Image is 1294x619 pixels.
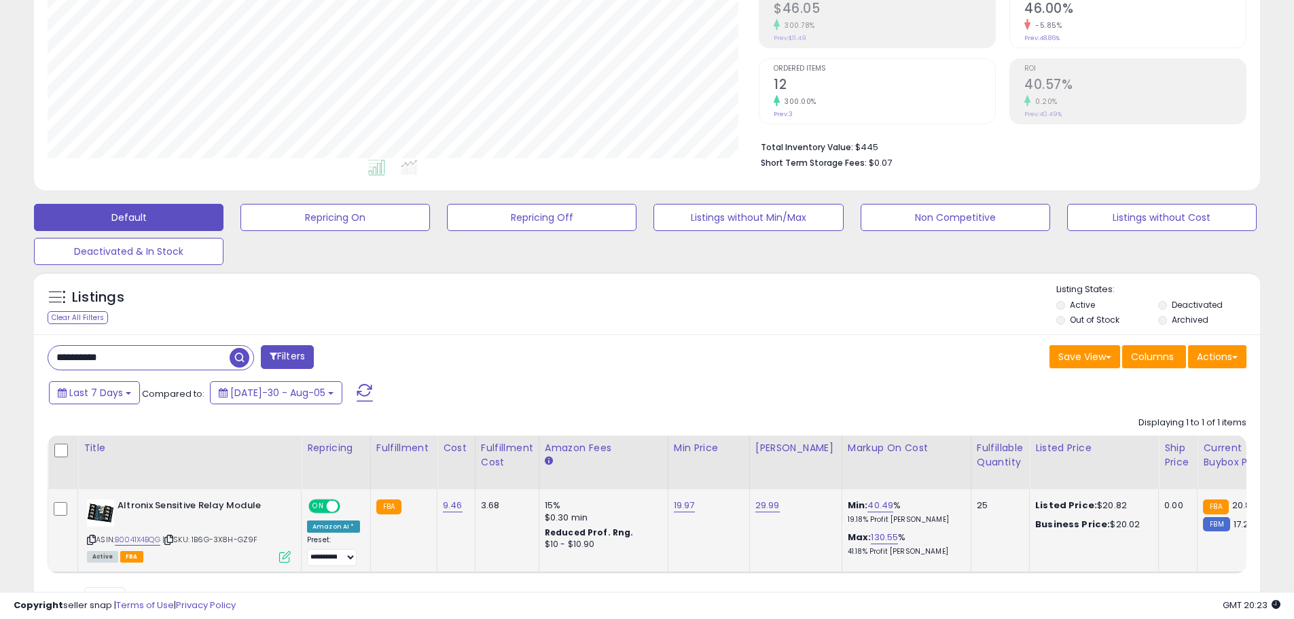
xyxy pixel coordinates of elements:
[761,138,1236,154] li: $445
[774,34,806,42] small: Prev: $11.49
[1024,65,1246,73] span: ROI
[338,501,360,512] span: OFF
[69,386,123,400] span: Last 7 Days
[774,77,995,95] h2: 12
[761,157,867,169] b: Short Term Storage Fees:
[545,499,658,512] div: 15%
[1035,441,1153,455] div: Listed Price
[1024,110,1062,118] small: Prev: 40.49%
[867,499,893,512] a: 40.49
[72,288,124,307] h5: Listings
[861,204,1050,231] button: Non Competitive
[977,499,1019,512] div: 25
[1024,1,1246,19] h2: 46.00%
[1203,499,1228,514] small: FBA
[761,141,853,153] b: Total Inventory Value:
[14,599,63,612] strong: Copyright
[780,96,816,107] small: 300.00%
[1056,283,1260,296] p: Listing States:
[1138,417,1246,429] div: Displaying 1 to 1 of 1 items
[87,499,114,527] img: 31dKs4wJBTL._SL40_.jpg
[1024,34,1060,42] small: Prev: 48.86%
[1232,499,1257,512] span: 20.82
[1035,499,1148,512] div: $20.82
[307,441,365,455] div: Repricing
[1035,518,1110,531] b: Business Price:
[1030,20,1062,31] small: -5.85%
[376,441,431,455] div: Fulfillment
[871,531,898,544] a: 130.55
[87,499,291,561] div: ASIN:
[780,20,815,31] small: 300.78%
[376,499,401,514] small: FBA
[481,499,528,512] div: 3.68
[545,441,662,455] div: Amazon Fees
[34,204,223,231] button: Default
[1164,499,1187,512] div: 0.00
[848,499,868,512] b: Min:
[545,455,553,467] small: Amazon Fees.
[240,204,430,231] button: Repricing On
[755,499,780,512] a: 29.99
[481,441,533,470] div: Fulfillment Cost
[307,535,360,566] div: Preset:
[1070,299,1095,311] label: Active
[210,381,342,404] button: [DATE]-30 - Aug-05
[443,499,463,512] a: 9.46
[674,499,695,512] a: 19.97
[1122,345,1186,368] button: Columns
[87,551,118,563] span: All listings currently available for purchase on Amazon
[447,204,636,231] button: Repricing Off
[774,1,995,19] h2: $46.05
[261,345,314,369] button: Filters
[58,591,156,604] span: Show: entries
[1035,499,1097,512] b: Listed Price:
[1188,345,1246,368] button: Actions
[34,238,223,265] button: Deactivated & In Stock
[545,527,634,538] b: Reduced Prof. Rng.
[848,531,960,556] div: %
[84,441,295,455] div: Title
[1203,517,1229,531] small: FBM
[848,531,871,544] b: Max:
[848,499,960,525] div: %
[116,599,174,612] a: Terms of Use
[1131,350,1174,364] span: Columns
[653,204,843,231] button: Listings without Min/Max
[869,156,892,169] span: $0.07
[307,520,360,533] div: Amazon AI *
[176,599,236,612] a: Privacy Policy
[848,547,960,556] p: 41.18% Profit [PERSON_NAME]
[774,65,995,73] span: Ordered Items
[1164,441,1191,470] div: Ship Price
[49,381,140,404] button: Last 7 Days
[1024,77,1246,95] h2: 40.57%
[162,534,258,545] span: | SKU: 1B6G-3X8H-GZ9F
[774,110,793,118] small: Prev: 3
[1223,599,1280,612] span: 2025-08-13 20:23 GMT
[1067,204,1257,231] button: Listings without Cost
[848,515,960,525] p: 19.18% Profit [PERSON_NAME]
[1030,96,1058,107] small: 0.20%
[1234,518,1255,531] span: 17.22
[118,499,283,516] b: Altronix Sensitive Relay Module
[48,311,108,324] div: Clear All Filters
[443,441,469,455] div: Cost
[1049,345,1120,368] button: Save View
[1172,299,1223,311] label: Deactivated
[842,436,971,489] th: The percentage added to the cost of goods (COGS) that forms the calculator for Min & Max prices.
[14,599,236,612] div: seller snap | |
[115,534,160,546] a: B0041X4BQG
[545,539,658,550] div: $10 - $10.90
[1172,314,1208,325] label: Archived
[1203,441,1273,470] div: Current Buybox Price
[142,387,204,400] span: Compared to:
[230,386,325,400] span: [DATE]-30 - Aug-05
[1035,518,1148,531] div: $20.02
[674,441,744,455] div: Min Price
[977,441,1024,470] div: Fulfillable Quantity
[848,441,965,455] div: Markup on Cost
[755,441,836,455] div: [PERSON_NAME]
[120,551,143,563] span: FBA
[1070,314,1119,325] label: Out of Stock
